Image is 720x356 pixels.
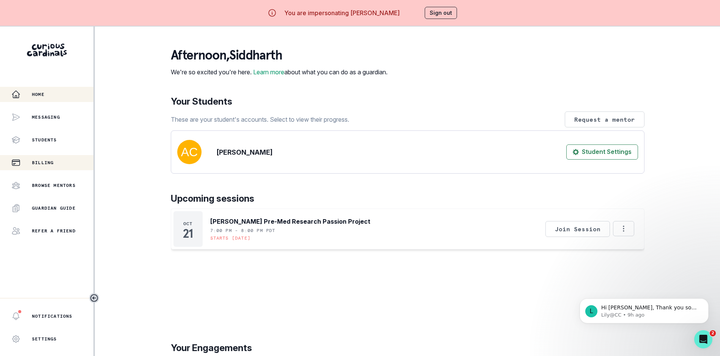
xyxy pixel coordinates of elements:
p: 7:00 PM - 8:00 PM PDT [210,227,276,234]
p: Browse Mentors [32,182,76,188]
p: Settings [32,336,57,342]
img: svg [177,140,202,164]
p: Billing [32,160,54,166]
p: Your Engagements [171,341,644,355]
button: Options [613,221,634,236]
p: Upcoming sessions [171,192,644,205]
p: Refer a friend [32,228,76,234]
button: Join Session [545,221,610,237]
img: Curious Cardinals Logo [27,44,67,56]
p: Your Students [171,95,644,108]
p: You are impersonating [PERSON_NAME] [284,8,400,17]
a: Learn more [253,68,284,76]
iframe: Intercom notifications message [568,282,720,336]
span: 2 [710,330,716,336]
p: [PERSON_NAME] Pre-Med Research Passion Project [210,217,370,226]
button: Sign out [425,7,457,19]
p: Oct [183,221,193,227]
p: Students [32,137,57,143]
p: 21 [183,230,192,237]
p: Messaging [32,114,60,120]
iframe: Intercom live chat [694,330,712,348]
p: These are your student's accounts. Select to view their progress. [171,115,349,124]
p: Message from Lily@CC, sent 9h ago [33,29,131,36]
button: Request a mentor [565,111,644,127]
button: Toggle sidebar [89,293,99,303]
span: Hi [PERSON_NAME], Thank you so much for reaching out. We have received your email and are committ... [33,22,129,96]
p: We're so excited you're here. about what you can do as a guardian. [171,67,388,77]
p: [PERSON_NAME] [217,147,273,157]
p: Guardian Guide [32,205,76,211]
p: Home [32,91,44,97]
p: afternoon , Siddharth [171,48,388,63]
p: Starts [DATE] [210,235,251,241]
button: Student Settings [566,144,638,160]
p: Notifications [32,313,72,319]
